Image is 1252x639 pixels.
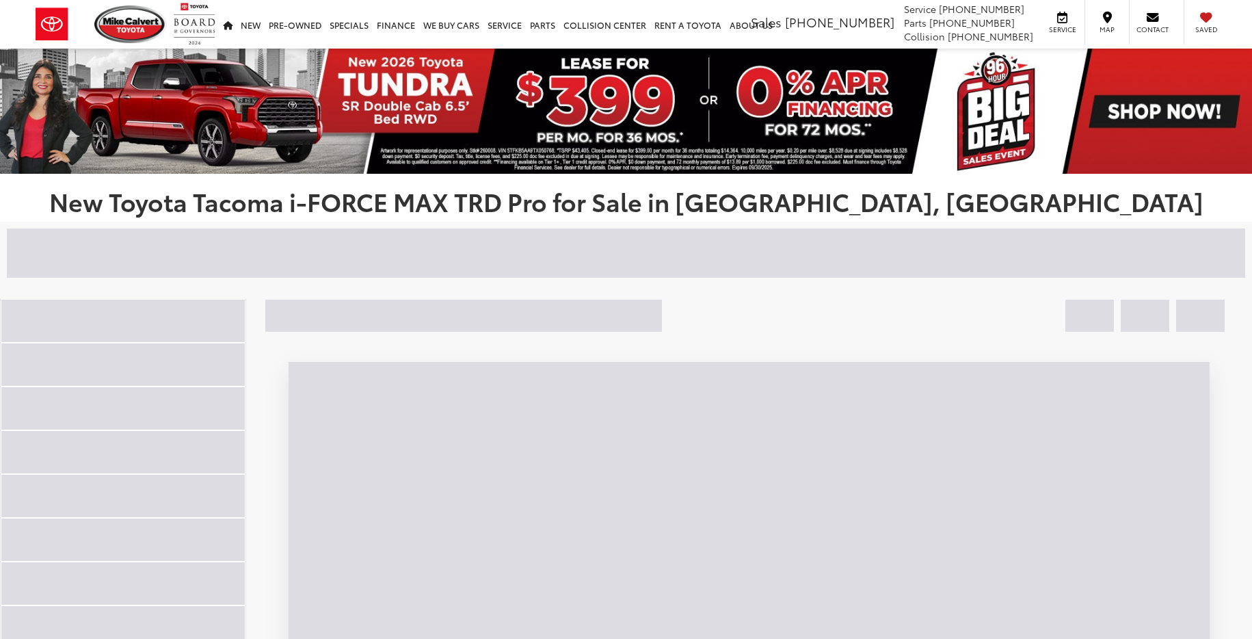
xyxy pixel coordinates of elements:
[1136,25,1169,34] span: Contact
[929,16,1015,29] span: [PHONE_NUMBER]
[904,29,945,43] span: Collision
[1191,25,1221,34] span: Saved
[939,2,1024,16] span: [PHONE_NUMBER]
[785,13,894,31] span: [PHONE_NUMBER]
[904,2,936,16] span: Service
[948,29,1033,43] span: [PHONE_NUMBER]
[94,5,167,43] img: Mike Calvert Toyota
[904,16,927,29] span: Parts
[1047,25,1078,34] span: Service
[1092,25,1122,34] span: Map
